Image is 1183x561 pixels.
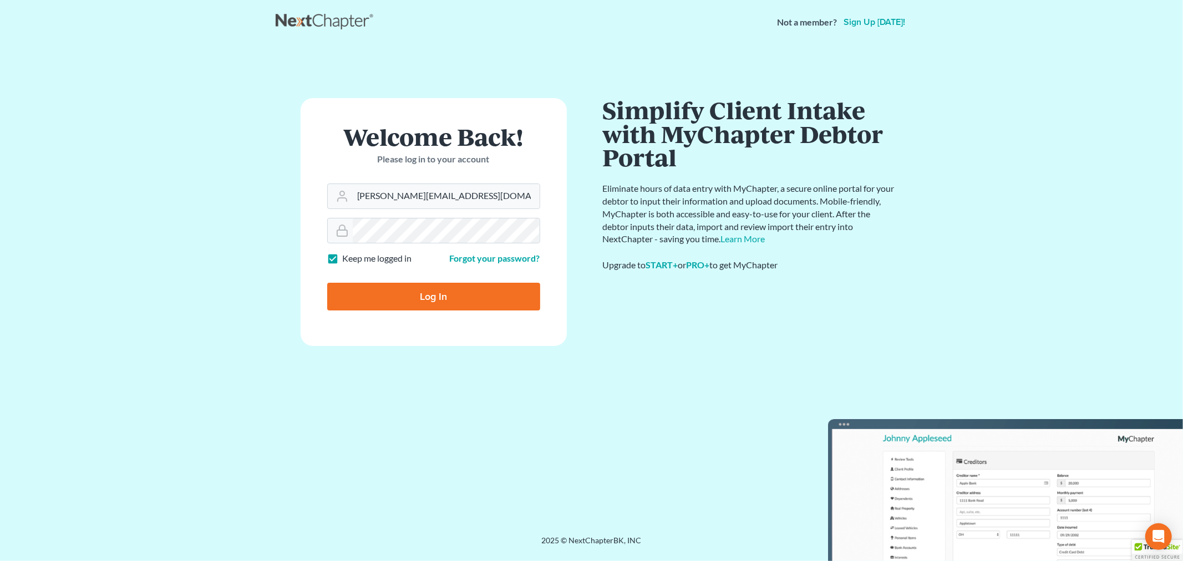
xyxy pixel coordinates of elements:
a: START+ [646,259,678,270]
div: Upgrade to or to get MyChapter [603,259,897,272]
a: Forgot your password? [450,253,540,263]
div: TrustedSite Certified [1132,540,1183,561]
a: Learn More [721,233,765,244]
p: Please log in to your account [327,153,540,166]
input: Log In [327,283,540,310]
input: Email Address [353,184,540,208]
div: Open Intercom Messenger [1145,523,1172,550]
strong: Not a member? [778,16,837,29]
h1: Simplify Client Intake with MyChapter Debtor Portal [603,98,897,169]
a: PRO+ [687,259,710,270]
h1: Welcome Back! [327,125,540,149]
div: 2025 © NextChapterBK, INC [276,535,908,555]
a: Sign up [DATE]! [842,18,908,27]
p: Eliminate hours of data entry with MyChapter, a secure online portal for your debtor to input the... [603,182,897,246]
label: Keep me logged in [343,252,412,265]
